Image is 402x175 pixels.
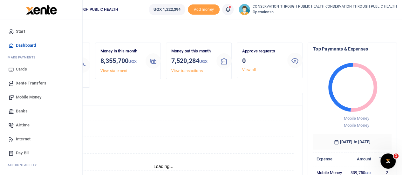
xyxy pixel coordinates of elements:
[26,5,57,15] img: logo-large
[149,4,185,15] a: UGX 1,222,394
[5,104,77,118] a: Banks
[375,152,392,166] th: Txns
[153,6,181,13] span: UGX 1,222,394
[188,7,220,11] a: Add money
[365,171,371,175] small: UGX
[5,62,77,76] a: Cards
[16,80,46,86] span: Xente Transfers
[239,4,250,15] img: profile-user
[11,55,36,60] span: ake Payments
[5,132,77,146] a: Internet
[12,163,37,167] span: countability
[5,76,77,90] a: Xente Transfers
[188,4,220,15] li: Toup your wallet
[171,48,211,55] p: Money out this month
[5,38,77,52] a: Dashboard
[16,136,31,142] span: Internet
[199,59,208,64] small: UGX
[24,27,397,34] h4: Hello CONSERVATION
[16,66,27,72] span: Cards
[100,56,140,66] h3: 8,355,700
[16,94,41,100] span: Mobile Money
[128,59,137,64] small: UGX
[313,152,346,166] th: Expense
[171,56,211,66] h3: 7,520,284
[100,69,127,73] a: View statement
[313,45,392,52] h4: Top Payments & Expenses
[344,123,369,128] span: Mobile Money
[25,7,57,12] a: logo-small logo-large logo-large
[16,150,29,156] span: Pay Bill
[5,52,77,62] li: M
[171,69,203,73] a: View transactions
[16,42,36,49] span: Dashboard
[253,4,397,10] small: CONSERVATION THROUGH PUBLIC HEALTH CONSERVATION THROUGH PUBLIC HEALTH
[146,4,188,15] li: Wallet ballance
[380,153,396,169] iframe: Intercom live chat
[30,96,297,103] h4: Transactions Overview
[5,24,77,38] a: Start
[344,116,369,121] span: Mobile Money
[5,160,77,170] li: Ac
[253,9,397,15] span: Operations
[16,122,30,128] span: Airtime
[242,48,282,55] p: Approve requests
[5,118,77,132] a: Airtime
[393,153,399,158] span: 1
[239,4,397,15] a: profile-user CONSERVATION THROUGH PUBLIC HEALTH CONSERVATION THROUGH PUBLIC HEALTH Operations
[346,152,375,166] th: Amount
[5,146,77,160] a: Pay Bill
[16,28,25,35] span: Start
[242,56,282,65] h3: 0
[5,90,77,104] a: Mobile Money
[100,48,140,55] p: Money in this month
[188,4,220,15] span: Add money
[16,108,28,114] span: Banks
[313,134,392,150] h6: [DATE] to [DATE]
[242,68,256,72] a: View all
[153,164,174,169] text: Loading...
